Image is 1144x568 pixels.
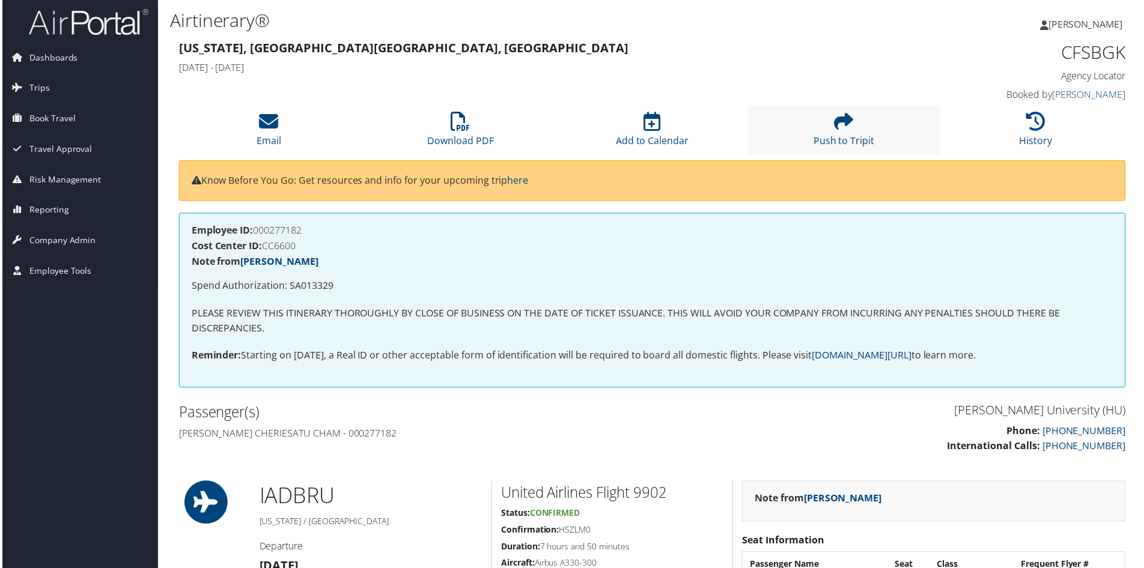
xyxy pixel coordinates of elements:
p: PLEASE REVIEW THIS ITINERARY THOROUGHLY BY CLOSE OF BUSINESS ON THE DATE OF TICKET ISSUANCE. THIS... [190,307,1115,337]
h4: [PERSON_NAME] cheriesatu Cham - 000277182 [177,428,643,441]
strong: Status: [500,509,529,521]
strong: Note from [755,494,883,507]
h4: Agency Locator [904,70,1128,83]
a: [PHONE_NUMBER] [1044,441,1128,454]
h4: 000277182 [190,226,1115,236]
a: History [1021,119,1054,148]
h2: Passenger(s) [177,403,643,424]
h5: 7 hours and 50 minutes [500,543,724,555]
h3: [PERSON_NAME] University (HU) [662,403,1128,420]
h4: [DATE] - [DATE] [177,61,886,74]
a: Push to Tripit [814,119,875,148]
strong: International Calls: [949,441,1042,454]
h4: Booked by [904,88,1128,101]
strong: [US_STATE], [GEOGRAPHIC_DATA] [GEOGRAPHIC_DATA], [GEOGRAPHIC_DATA] [177,40,628,56]
strong: Phone: [1008,426,1042,439]
h2: United Airlines Flight 9902 [500,485,724,505]
p: Spend Authorization: SA013329 [190,279,1115,295]
h1: Airtinerary® [168,8,814,33]
h5: HSZLM0 [500,526,724,538]
p: Starting on [DATE], a Real ID or other acceptable form of identification will be required to boar... [190,349,1115,365]
span: Trips [27,73,47,103]
strong: Confirmation: [500,526,559,537]
span: Risk Management [27,165,99,195]
a: [DOMAIN_NAME][URL] [813,350,913,363]
a: [PHONE_NUMBER] [1044,426,1128,439]
h4: CC6600 [190,242,1115,252]
span: [PERSON_NAME] [1050,17,1125,31]
span: Employee Tools [27,257,90,287]
h4: Departure [258,542,482,555]
span: Confirmed [529,509,580,521]
a: [PERSON_NAME] [239,256,317,269]
span: Travel Approval [27,134,90,165]
span: Dashboards [27,43,76,73]
p: Know Before You Go: Get resources and info for your upcoming trip [190,174,1115,189]
a: [PERSON_NAME] [1042,6,1137,42]
a: Download PDF [427,119,493,148]
span: Reporting [27,196,67,226]
a: [PERSON_NAME] [1054,88,1128,101]
img: airportal-logo.png [26,8,147,36]
span: Book Travel [27,104,73,134]
a: [PERSON_NAME] [805,494,883,507]
strong: Reminder: [190,350,240,363]
a: here [507,174,528,187]
strong: Cost Center ID: [190,240,261,253]
a: Add to Calendar [616,119,689,148]
h1: CFSBGK [904,40,1128,65]
strong: Duration: [500,543,540,554]
h1: IAD BRU [258,483,482,513]
strong: Seat Information [743,536,825,549]
strong: Note from [190,256,317,269]
a: Email [255,119,280,148]
span: Company Admin [27,226,94,256]
h5: [US_STATE] / [GEOGRAPHIC_DATA] [258,518,482,530]
strong: Employee ID: [190,225,252,238]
